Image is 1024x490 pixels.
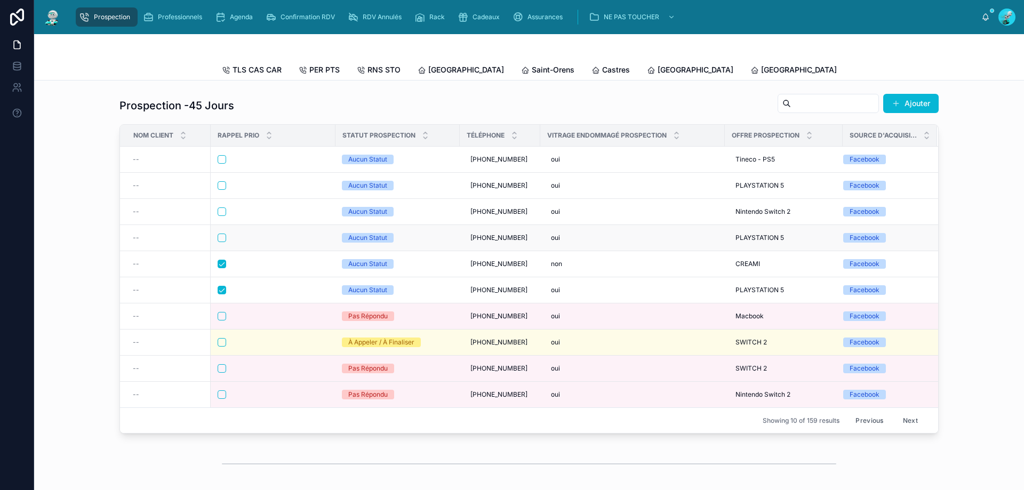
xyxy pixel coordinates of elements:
span: -- [133,207,139,216]
span: [PHONE_NUMBER] [470,390,527,399]
a: Facebook [843,181,924,190]
span: oui [551,207,560,216]
span: CREAMI [735,260,760,268]
div: Aucun Statut [348,285,387,295]
a: Cadeaux [454,7,507,27]
span: Tineco - PS5 [735,155,775,164]
a: Aucun Statut [342,259,453,269]
a: oui [547,308,718,325]
span: Castres [602,65,630,75]
span: PER PTS [309,65,340,75]
div: Aucun Statut [348,207,387,216]
a: [GEOGRAPHIC_DATA] [750,60,837,82]
span: -- [133,364,139,373]
span: -- [133,286,139,294]
div: Pas Répondu [348,311,388,321]
div: Facebook [850,181,879,190]
span: [PHONE_NUMBER] [470,312,527,320]
a: Agenda [212,7,260,27]
a: CREAMI [731,255,836,272]
span: oui [551,286,560,294]
h1: Prospection -45 Jours [119,98,234,113]
a: Rack [411,7,452,27]
a: Confirmation RDV [262,7,342,27]
span: Rack [429,13,445,21]
a: SWITCH 2 [731,334,836,351]
span: Nintendo Switch 2 [735,207,790,216]
span: [PHONE_NUMBER] [470,260,527,268]
a: Aucun Statut [342,233,453,243]
div: Aucun Statut [348,181,387,190]
a: -- [133,364,204,373]
a: TLS CAS CAR [222,60,282,82]
button: Ajouter [883,94,939,113]
a: oui [547,203,718,220]
a: [PHONE_NUMBER] [466,203,534,220]
a: -- [133,338,204,347]
a: -- [133,312,204,320]
a: Facebook [843,233,924,243]
span: Source d'acquisition [850,131,917,140]
span: [PHONE_NUMBER] [470,207,527,216]
a: [PHONE_NUMBER] [466,386,534,403]
a: [PHONE_NUMBER] [466,177,534,194]
a: Aucun Statut [342,285,453,295]
span: Téléphone [467,131,505,140]
a: oui [547,334,718,351]
div: Facebook [850,207,879,216]
div: scrollable content [70,5,981,29]
a: À Appeler / À Finaliser [342,338,453,347]
span: -- [133,260,139,268]
span: Nom Client [133,131,173,140]
span: Prospection [94,13,130,21]
span: non [551,260,562,268]
a: -- [133,234,204,242]
div: Aucun Statut [348,155,387,164]
a: oui [547,360,718,377]
div: Facebook [850,390,879,399]
span: Assurances [527,13,563,21]
a: Pas Répondu [342,311,453,321]
button: Previous [848,412,891,429]
a: [GEOGRAPHIC_DATA] [647,60,733,82]
div: Facebook [850,311,879,321]
div: Facebook [850,259,879,269]
span: TLS CAS CAR [233,65,282,75]
a: Pas Répondu [342,364,453,373]
a: Aucun Statut [342,155,453,164]
div: Pas Répondu [348,364,388,373]
a: Castres [591,60,630,82]
a: Facebook [843,338,924,347]
a: -- [133,181,204,190]
span: Statut Prospection [342,131,415,140]
a: Assurances [509,7,570,27]
span: Confirmation RDV [281,13,335,21]
div: Facebook [850,155,879,164]
a: NE PAS TOUCHER [586,7,681,27]
span: oui [551,155,560,164]
span: [PHONE_NUMBER] [470,181,527,190]
a: PLAYSTATION 5 [731,177,836,194]
span: Cadeaux [473,13,500,21]
a: [PHONE_NUMBER] [466,229,534,246]
a: PER PTS [299,60,340,82]
div: Facebook [850,338,879,347]
a: -- [133,286,204,294]
a: -- [133,207,204,216]
span: [GEOGRAPHIC_DATA] [658,65,733,75]
a: -- [133,390,204,399]
a: Macbook [731,308,836,325]
span: [PHONE_NUMBER] [470,338,527,347]
img: App logo [43,9,62,26]
a: RNS STO [357,60,401,82]
a: Facebook [843,259,924,269]
a: Pas Répondu [342,390,453,399]
a: SWITCH 2 [731,360,836,377]
span: oui [551,234,560,242]
span: [GEOGRAPHIC_DATA] [428,65,504,75]
a: PLAYSTATION 5 [731,229,836,246]
a: [GEOGRAPHIC_DATA] [418,60,504,82]
a: RDV Annulés [345,7,409,27]
button: Next [895,412,925,429]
